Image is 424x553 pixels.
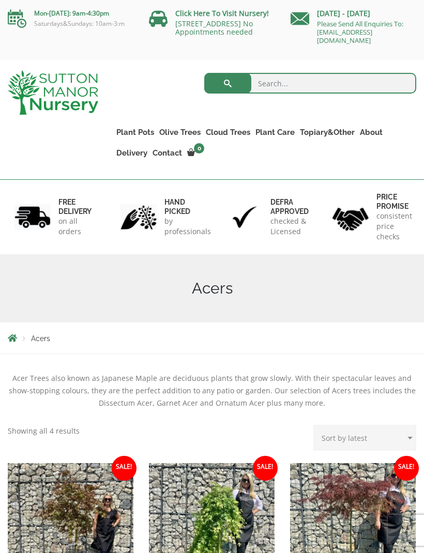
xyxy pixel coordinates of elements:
a: Please Send All Enquiries To: [EMAIL_ADDRESS][DOMAIN_NAME] [317,19,403,45]
h6: Defra approved [270,197,309,216]
a: Olive Trees [157,125,203,140]
h6: hand picked [164,197,211,216]
h6: FREE DELIVERY [58,197,92,216]
a: Plant Care [253,125,297,140]
a: Delivery [114,146,150,160]
a: 0 [185,146,207,160]
a: About [357,125,385,140]
p: [DATE] - [DATE] [291,7,416,20]
img: 4.jpg [332,201,369,233]
img: 1.jpg [14,204,51,231]
a: Plant Pots [114,125,157,140]
span: Sale! [112,456,137,481]
a: Contact [150,146,185,160]
img: 2.jpg [120,204,157,231]
span: Sale! [394,456,419,481]
a: [STREET_ADDRESS] No Appointments needed [175,19,253,37]
h6: Price promise [376,192,412,211]
input: Search... [204,73,416,94]
a: Topiary&Other [297,125,357,140]
p: Mon-[DATE]: 9am-4:30pm [8,7,133,20]
p: consistent price checks [376,211,412,242]
a: Cloud Trees [203,125,253,140]
span: 0 [194,143,204,153]
p: checked & Licensed [270,216,309,237]
a: Click Here To Visit Nursery! [175,8,269,18]
select: Shop order [313,425,416,451]
p: Showing all 4 results [8,425,80,437]
p: on all orders [58,216,92,237]
span: Sale! [253,456,278,481]
img: 3.jpg [226,204,263,231]
p: by professionals [164,216,211,237]
h1: Acers [8,279,416,298]
span: Acers [31,334,50,343]
img: logo [8,70,98,115]
p: Saturdays&Sundays: 10am-3:m [8,20,133,28]
nav: Breadcrumbs [8,334,416,342]
div: Acer Trees also known as Japanese Maple are deciduous plants that grow slowly. With their spectac... [8,372,416,409]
